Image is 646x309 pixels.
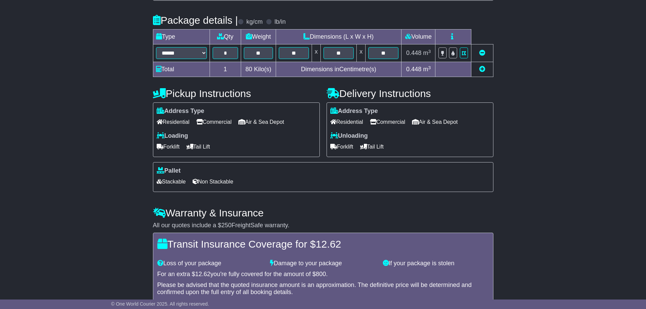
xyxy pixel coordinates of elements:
h4: Pickup Instructions [153,88,320,99]
span: Non Stackable [193,176,233,187]
span: Residential [157,117,190,127]
td: Dimensions in Centimetre(s) [276,62,402,77]
div: All our quotes include a $ FreightSafe warranty. [153,222,493,229]
div: If your package is stolen [379,260,492,267]
label: Pallet [157,167,181,175]
span: 12.62 [195,271,211,277]
span: Tail Lift [360,141,384,152]
td: Weight [241,30,276,44]
h4: Package details | [153,15,238,26]
sup: 3 [428,65,431,70]
h4: Warranty & Insurance [153,207,493,218]
span: Commercial [370,117,405,127]
a: Remove this item [479,50,485,56]
label: kg/cm [246,18,262,26]
sup: 3 [428,49,431,54]
span: Residential [330,117,363,127]
span: Forklift [330,141,353,152]
label: Address Type [157,108,204,115]
span: Air & Sea Depot [412,117,458,127]
td: Total [153,62,210,77]
td: Volume [402,30,435,44]
span: 0.448 [406,50,422,56]
span: Stackable [157,176,186,187]
td: Kilo(s) [241,62,276,77]
span: Tail Lift [187,141,210,152]
div: Damage to your package [267,260,379,267]
span: Forklift [157,141,180,152]
td: Qty [210,30,241,44]
span: 0.448 [406,66,422,73]
div: For an extra $ you're fully covered for the amount of $ . [157,271,489,278]
span: 800 [316,271,326,277]
td: Dimensions (L x W x H) [276,30,402,44]
span: m [423,66,431,73]
span: Air & Sea Depot [238,117,284,127]
td: x [357,44,366,62]
h4: Delivery Instructions [327,88,493,99]
span: 250 [221,222,232,229]
td: Type [153,30,210,44]
span: m [423,50,431,56]
span: 12.62 [316,238,341,250]
span: © One World Courier 2025. All rights reserved. [111,301,209,307]
td: x [312,44,320,62]
div: Please be advised that the quoted insurance amount is an approximation. The definitive price will... [157,282,489,296]
label: Address Type [330,108,378,115]
span: 80 [246,66,252,73]
td: 1 [210,62,241,77]
label: Unloading [330,132,368,140]
label: lb/in [274,18,286,26]
span: Commercial [196,117,232,127]
label: Loading [157,132,188,140]
div: Loss of your package [154,260,267,267]
a: Add new item [479,66,485,73]
h4: Transit Insurance Coverage for $ [157,238,489,250]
